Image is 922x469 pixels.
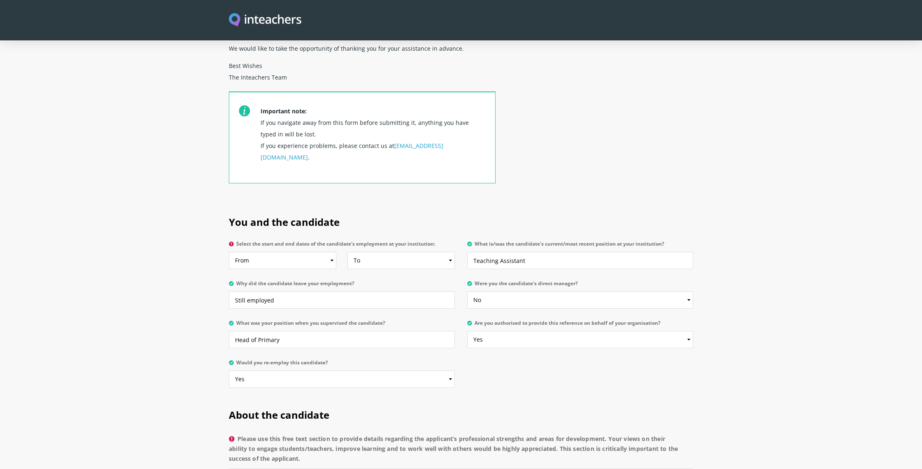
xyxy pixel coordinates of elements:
p: We would like to take the opportunity of thanking you for your assistance in advance. [229,40,496,57]
strong: Important note: [261,107,307,115]
p: If you navigate away from this form before submitting it, anything you have typed in will be lost... [261,102,485,183]
label: Select the start and end dates of the candidate's employment at your institution: [229,241,455,252]
a: Visit this site's homepage [229,13,301,28]
img: Inteachers [229,13,301,28]
label: Are you authorised to provide this reference on behalf of your organisation? [467,320,693,331]
span: You and the candidate [229,215,340,229]
p: Best Wishes The Inteachers Team [229,57,496,91]
label: Were you the candidate's direct manager? [467,281,693,291]
label: What is/was the candidate's current/most recent position at your institution? [467,241,693,252]
label: What was your position when you supervised the candidate? [229,320,455,331]
label: Would you re-employ this candidate? [229,360,455,371]
label: Please use this free text section to provide details regarding the applicant’s professional stren... [229,434,693,469]
span: About the candidate [229,408,329,422]
label: Why did the candidate leave your employment? [229,281,455,291]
